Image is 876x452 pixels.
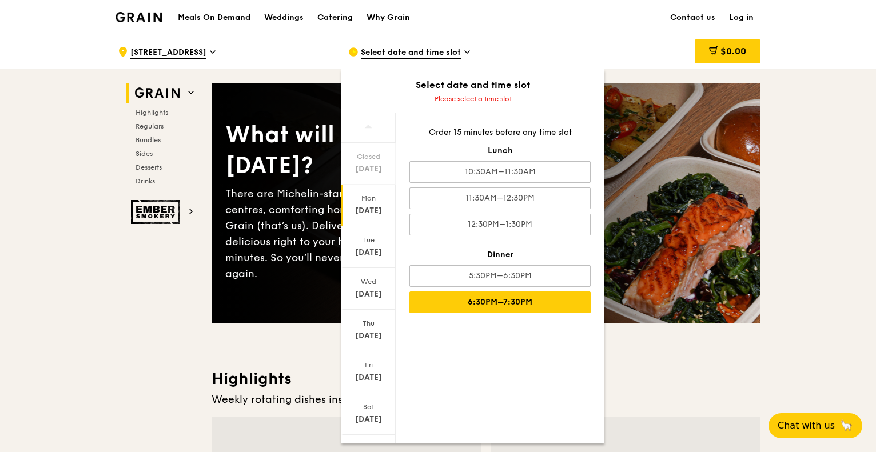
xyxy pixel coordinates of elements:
div: Please select a time slot [341,94,604,103]
div: 12:30PM–1:30PM [409,214,591,235]
div: 5:30PM–6:30PM [409,265,591,287]
span: Chat with us [778,419,835,433]
span: Bundles [136,136,161,144]
span: $0.00 [720,46,746,57]
img: Grain web logo [131,83,184,103]
div: Select date and time slot [341,78,604,92]
div: [DATE] [343,372,394,383]
div: Weekly rotating dishes inspired by flavours from around the world. [212,391,760,407]
a: Weddings [257,1,310,35]
div: 6:30PM–7:30PM [409,291,591,313]
span: Highlights [136,109,168,117]
span: Desserts [136,163,162,171]
div: Sat [343,402,394,411]
div: [DATE] [343,414,394,425]
div: What will you eat [DATE]? [225,119,486,181]
div: [DATE] [343,289,394,300]
a: Why Grain [360,1,417,35]
span: Select date and time slot [361,47,461,59]
div: [DATE] [343,205,394,217]
span: 🦙 [839,419,853,433]
div: [DATE] [343,330,394,342]
div: 10:30AM–11:30AM [409,161,591,183]
img: Ember Smokery web logo [131,200,184,224]
div: 11:30AM–12:30PM [409,187,591,209]
span: Regulars [136,122,164,130]
div: Closed [343,152,394,161]
div: Dinner [409,249,591,261]
a: Catering [310,1,360,35]
span: Drinks [136,177,155,185]
h1: Meals On Demand [178,12,250,23]
a: Log in [722,1,760,35]
div: Lunch [409,145,591,157]
img: Grain [116,12,162,22]
div: [DATE] [343,163,394,175]
div: Catering [317,1,353,35]
span: [STREET_ADDRESS] [130,47,206,59]
div: Order 15 minutes before any time slot [409,127,591,138]
div: There are Michelin-star restaurants, hawker centres, comforting home-cooked classics… and Grain (... [225,186,486,282]
div: Tue [343,235,394,245]
button: Chat with us🦙 [769,413,862,438]
h3: Highlights [212,369,760,389]
div: Thu [343,319,394,328]
span: Sides [136,150,153,158]
div: Fri [343,361,394,370]
div: [DATE] [343,247,394,258]
div: Weddings [264,1,304,35]
div: Wed [343,277,394,286]
a: Contact us [663,1,722,35]
div: Why Grain [367,1,410,35]
div: Mon [343,194,394,203]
